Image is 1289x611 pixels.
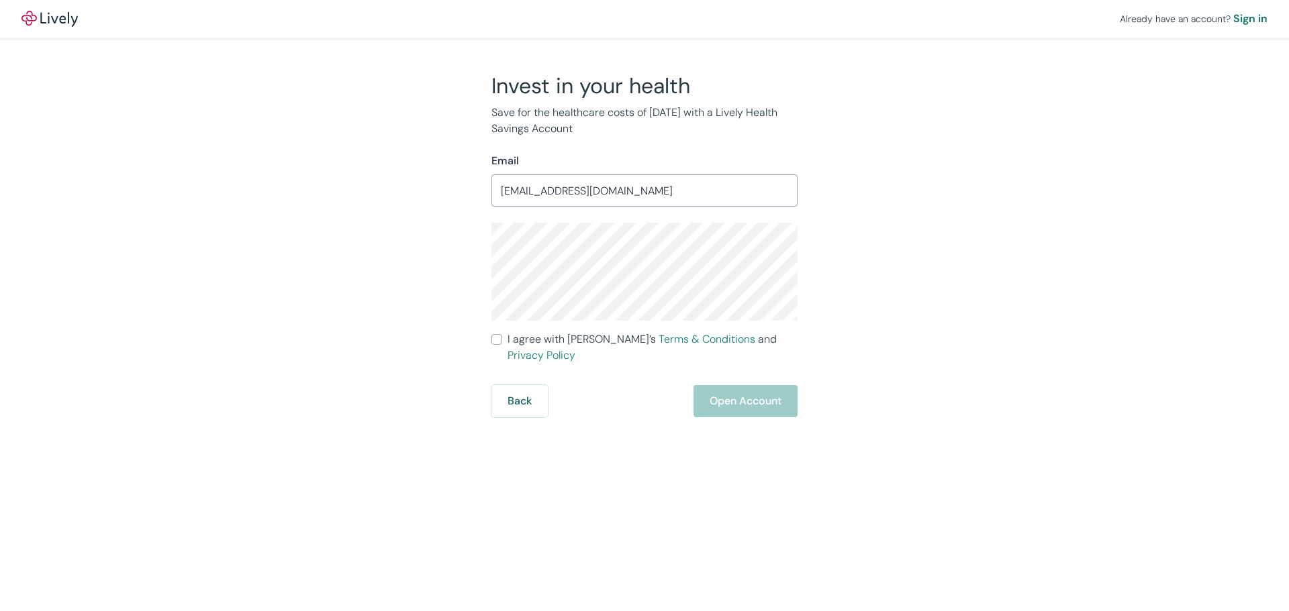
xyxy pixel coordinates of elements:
div: Already have an account? [1120,11,1268,27]
span: I agree with [PERSON_NAME]’s and [508,331,798,364]
label: Email [491,153,519,169]
a: Sign in [1233,11,1268,27]
h2: Invest in your health [491,72,798,99]
a: Privacy Policy [508,348,575,362]
a: Terms & Conditions [659,332,755,346]
p: Save for the healthcare costs of [DATE] with a Lively Health Savings Account [491,105,798,137]
img: Lively [21,11,78,27]
a: LivelyLively [21,11,78,27]
button: Back [491,385,548,417]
